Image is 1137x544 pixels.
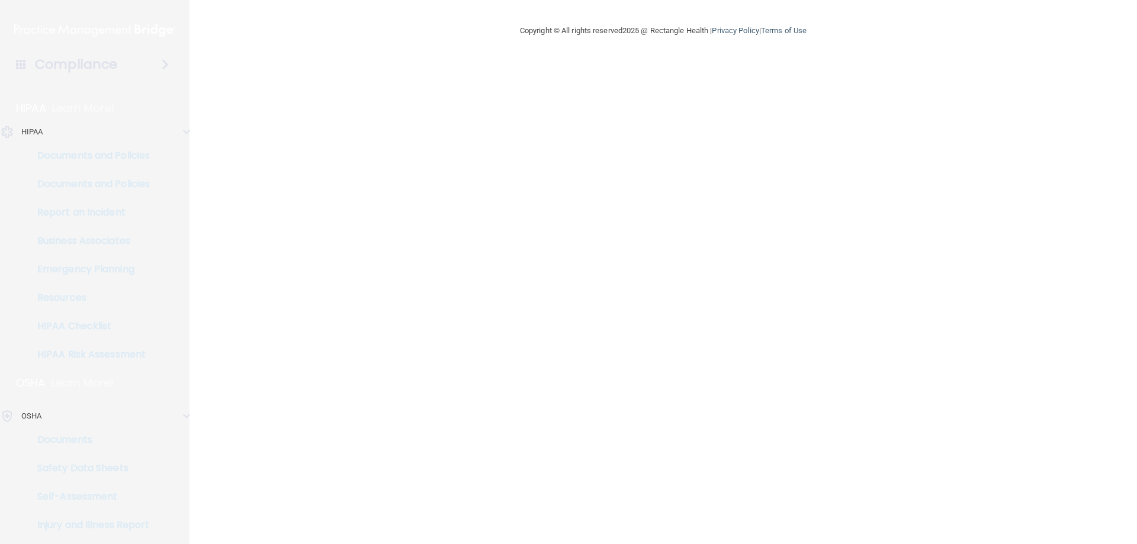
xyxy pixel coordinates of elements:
p: Learn More! [52,101,115,115]
img: PMB logo [14,18,175,42]
p: HIPAA [21,125,43,139]
a: Privacy Policy [712,26,759,35]
a: Terms of Use [761,26,807,35]
p: Documents and Policies [8,150,169,162]
p: Injury and Illness Report [8,519,169,531]
p: HIPAA Checklist [8,320,169,332]
p: OSHA [21,409,41,423]
h4: Compliance [35,56,117,73]
p: Documents [8,434,169,446]
p: Business Associates [8,235,169,247]
p: Documents and Policies [8,178,169,190]
p: Emergency Planning [8,263,169,275]
p: OSHA [16,376,46,390]
p: Self-Assessment [8,491,169,503]
p: Resources [8,292,169,304]
p: Report an Incident [8,207,169,218]
p: Safety Data Sheets [8,462,169,474]
p: HIPAA Risk Assessment [8,349,169,360]
p: Learn More! [52,376,114,390]
p: HIPAA [16,101,46,115]
div: Copyright © All rights reserved 2025 @ Rectangle Health | | [447,12,879,50]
